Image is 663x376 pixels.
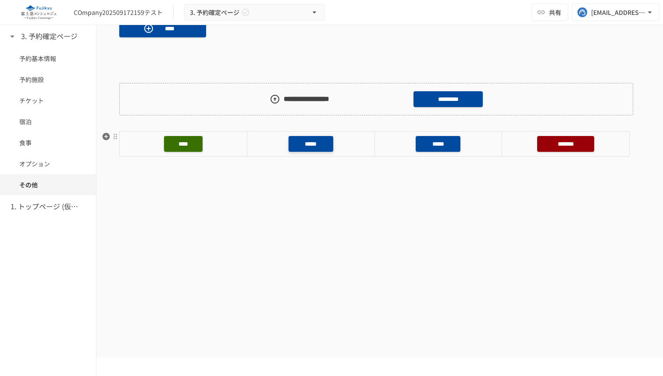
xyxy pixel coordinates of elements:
[11,201,81,212] h6: 1. トップページ (仮予約一覧)
[549,7,561,17] span: 共有
[19,117,77,126] span: 宿泊
[591,7,645,18] div: [EMAIL_ADDRESS][DOMAIN_NAME]
[19,180,77,190] span: その他
[19,138,77,147] span: 食事
[19,96,77,105] span: チケット
[19,159,77,168] span: オプション
[21,31,78,42] h6: 3. 予約確定ページ
[19,54,77,63] span: 予約基本情報
[531,4,568,21] button: 共有
[19,75,77,84] span: 予約施設
[572,4,659,21] button: [EMAIL_ADDRESS][DOMAIN_NAME]
[190,7,239,18] span: 3. 予約確定ページ
[184,4,324,21] button: 3. 予約確定ページ
[11,5,67,19] img: eQeGXtYPV2fEKIA3pizDiVdzO5gJTl2ahLbsPaD2E4R
[74,8,163,17] div: COmpany202509172159テスト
